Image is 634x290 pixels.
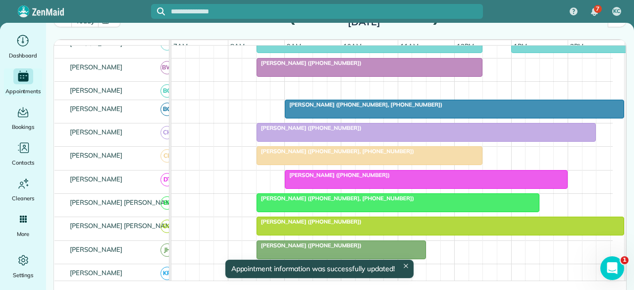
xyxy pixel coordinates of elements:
[17,229,29,239] span: More
[68,151,125,159] span: [PERSON_NAME]
[568,42,585,50] span: 2pm
[621,256,629,264] span: 1
[12,193,34,203] span: Cleaners
[12,122,35,132] span: Bookings
[455,42,476,50] span: 12pm
[160,61,174,74] span: BW
[596,5,599,13] span: 7
[398,42,421,50] span: 11am
[160,196,174,210] span: EP
[160,243,174,257] span: JH
[341,42,364,50] span: 10am
[68,245,125,253] span: [PERSON_NAME]
[68,269,125,277] span: [PERSON_NAME]
[68,175,125,183] span: [PERSON_NAME]
[225,260,413,278] div: Appointment information was successfully updated!
[256,124,362,131] span: [PERSON_NAME] ([PHONE_NUMBER])
[160,149,174,163] span: CL
[256,59,362,66] span: [PERSON_NAME] ([PHONE_NUMBER])
[5,86,41,96] span: Appointments
[9,51,37,60] span: Dashboard
[256,195,415,202] span: [PERSON_NAME] ([PHONE_NUMBER], [PHONE_NUMBER])
[157,7,165,15] svg: Focus search
[171,42,190,50] span: 7am
[160,84,174,98] span: BC
[160,173,174,186] span: DT
[256,148,415,155] span: [PERSON_NAME] ([PHONE_NUMBER], [PHONE_NUMBER])
[13,270,34,280] span: Settings
[68,198,179,206] span: [PERSON_NAME] [PERSON_NAME]
[4,33,42,60] a: Dashboard
[68,128,125,136] span: [PERSON_NAME]
[256,218,362,225] span: [PERSON_NAME] ([PHONE_NUMBER])
[68,86,125,94] span: [PERSON_NAME]
[302,16,426,27] h2: [DATE]
[160,103,174,116] span: BG
[12,158,34,168] span: Contacts
[68,63,125,71] span: [PERSON_NAME]
[160,126,174,139] span: CH
[284,101,443,108] span: [PERSON_NAME] ([PHONE_NUMBER], [PHONE_NUMBER])
[160,267,174,280] span: KR
[151,7,165,15] button: Focus search
[613,7,620,15] span: KC
[160,220,174,233] span: GG
[512,42,529,50] span: 1pm
[4,140,42,168] a: Contacts
[584,1,605,23] div: 7 unread notifications
[4,252,42,280] a: Settings
[68,105,125,113] span: [PERSON_NAME]
[4,175,42,203] a: Cleaners
[4,68,42,96] a: Appointments
[600,256,624,280] iframe: Intercom live chat
[285,42,303,50] span: 9am
[284,172,390,178] span: [PERSON_NAME] ([PHONE_NUMBER])
[228,42,247,50] span: 8am
[4,104,42,132] a: Bookings
[68,222,179,230] span: [PERSON_NAME] [PERSON_NAME]
[256,242,362,249] span: [PERSON_NAME] ([PHONE_NUMBER])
